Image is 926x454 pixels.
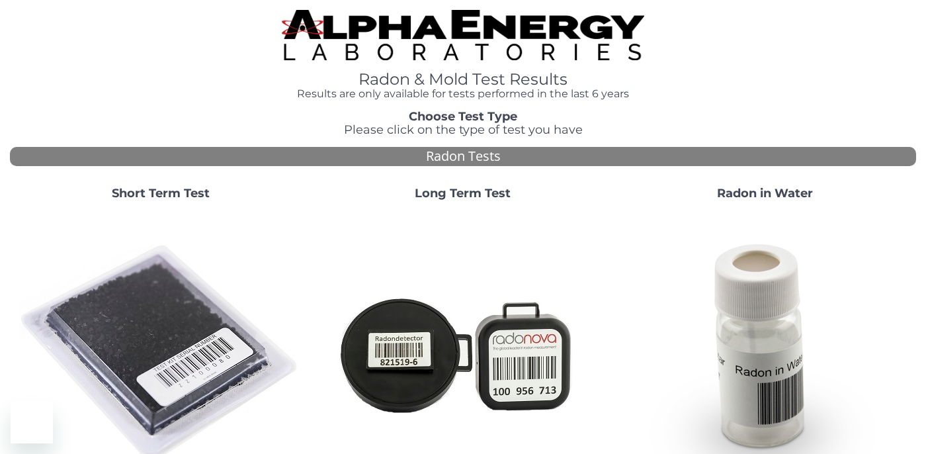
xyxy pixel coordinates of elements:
[112,186,210,201] strong: Short Term Test
[282,71,644,88] h1: Radon & Mold Test Results
[11,401,53,443] iframe: Button to launch messaging window
[717,186,813,201] strong: Radon in Water
[409,109,517,124] strong: Choose Test Type
[10,147,916,166] div: Radon Tests
[415,186,511,201] strong: Long Term Test
[282,88,644,100] h4: Results are only available for tests performed in the last 6 years
[344,122,583,137] span: Please click on the type of test you have
[282,10,644,60] img: TightCrop.jpg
